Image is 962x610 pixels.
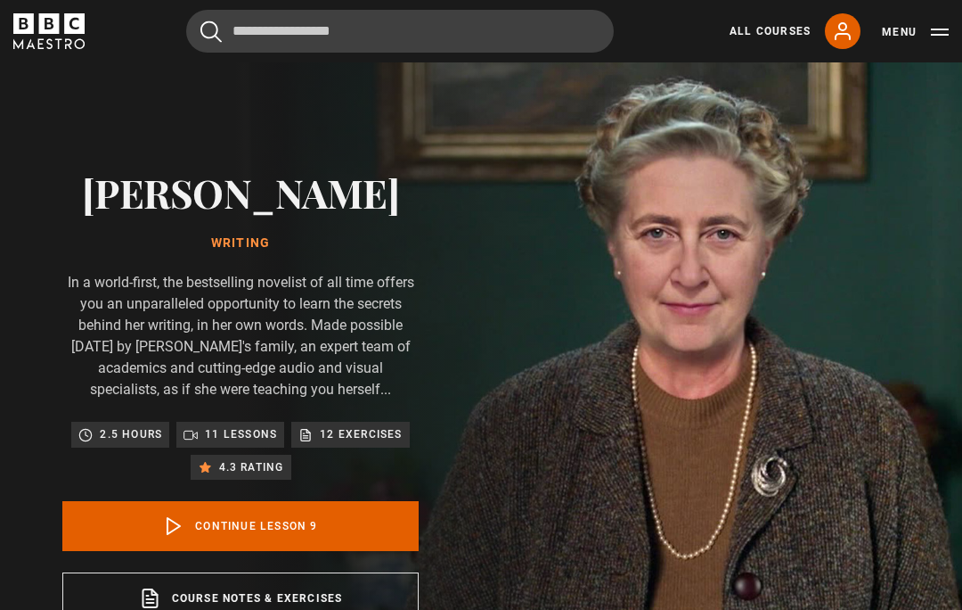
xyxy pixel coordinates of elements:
[882,23,949,41] button: Toggle navigation
[62,501,419,551] a: Continue lesson 9
[186,10,614,53] input: Search
[320,425,402,443] p: 12 exercises
[205,425,277,443] p: 11 lessons
[219,458,284,476] p: 4.3 rating
[730,23,811,39] a: All Courses
[200,21,222,43] button: Submit the search query
[13,13,85,49] svg: BBC Maestro
[100,425,162,443] p: 2.5 hours
[62,236,419,251] h1: Writing
[62,169,419,215] h2: [PERSON_NAME]
[62,272,419,400] p: In a world-first, the bestselling novelist of all time offers you an unparalleled opportunity to ...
